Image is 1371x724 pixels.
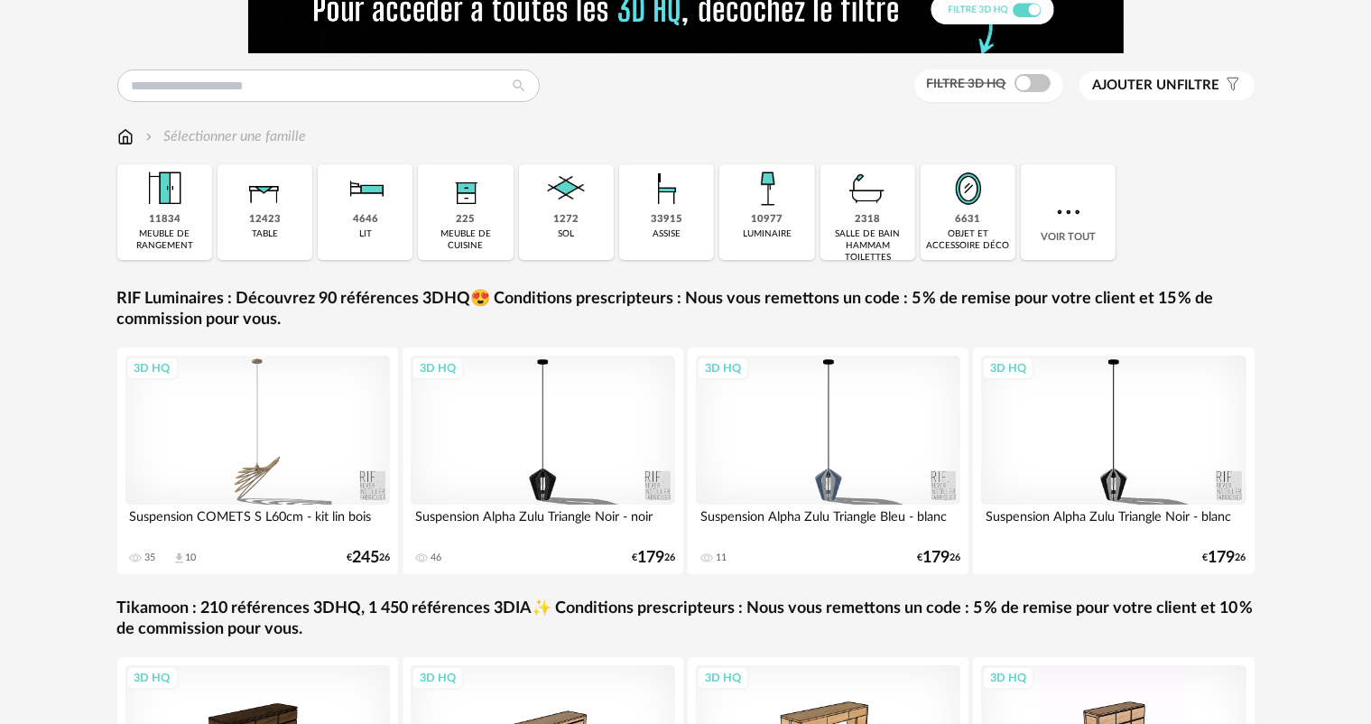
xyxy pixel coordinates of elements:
[973,348,1255,574] a: 3D HQ Suspension Alpha Zulu Triangle Noir - blanc €17926
[944,164,993,213] img: Miroir.png
[982,666,1034,690] div: 3D HQ
[411,505,676,541] div: Suspension Alpha Zulu Triangle Noir - noir
[145,552,156,564] div: 35
[653,228,681,240] div: assise
[353,213,378,227] div: 4646
[651,213,682,227] div: 33915
[341,164,390,213] img: Literie.png
[142,126,307,147] div: Sélectionner une famille
[982,357,1034,380] div: 3D HQ
[632,552,675,564] div: € 26
[826,228,910,264] div: salle de bain hammam toilettes
[457,213,476,227] div: 225
[1209,552,1236,564] span: 179
[843,164,892,213] img: Salle%20de%20bain.png
[553,213,579,227] div: 1272
[1203,552,1246,564] div: € 26
[412,666,464,690] div: 3D HQ
[697,666,749,690] div: 3D HQ
[149,213,181,227] div: 11834
[403,348,684,574] a: 3D HQ Suspension Alpha Zulu Triangle Noir - noir 46 €17926
[1052,196,1085,228] img: more.7b13dc1.svg
[431,552,441,564] div: 46
[956,213,981,227] div: 6631
[186,552,197,564] div: 10
[126,357,179,380] div: 3D HQ
[917,552,960,564] div: € 26
[926,228,1010,252] div: objet et accessoire déco
[743,228,792,240] div: luminaire
[1021,164,1116,260] div: Voir tout
[117,599,1255,641] a: Tikamoon : 210 références 3DHQ, 1 450 références 3DIA✨ Conditions prescripteurs : Nous vous remet...
[252,228,278,240] div: table
[696,505,961,541] div: Suspension Alpha Zulu Triangle Bleu - blanc
[697,357,749,380] div: 3D HQ
[855,213,880,227] div: 2318
[927,78,1006,90] span: Filtre 3D HQ
[688,348,969,574] a: 3D HQ Suspension Alpha Zulu Triangle Bleu - blanc 11 €17926
[359,228,372,240] div: lit
[643,164,691,213] img: Assise.png
[1220,77,1241,95] span: Filter icon
[240,164,289,213] img: Table.png
[117,289,1255,331] a: RIF Luminaires : Découvrez 90 références 3DHQ😍 Conditions prescripteurs : Nous vous remettons un ...
[751,213,783,227] div: 10977
[123,228,207,252] div: meuble de rangement
[441,164,490,213] img: Rangement.png
[140,164,189,213] img: Meuble%20de%20rangement.png
[743,164,792,213] img: Luminaire.png
[117,126,134,147] img: svg+xml;base64,PHN2ZyB3aWR0aD0iMTYiIGhlaWdodD0iMTciIHZpZXdCb3g9IjAgMCAxNiAxNyIgZmlsbD0ibm9uZSIgeG...
[117,348,399,574] a: 3D HQ Suspension COMETS S L60cm - kit lin bois 35 Download icon 10 €24526
[716,552,727,564] div: 11
[347,552,390,564] div: € 26
[1093,77,1220,95] span: filtre
[558,228,574,240] div: sol
[1079,71,1255,100] button: Ajouter unfiltre Filter icon
[172,552,186,565] span: Download icon
[1093,79,1178,92] span: Ajouter un
[126,666,179,690] div: 3D HQ
[412,357,464,380] div: 3D HQ
[142,126,156,147] img: svg+xml;base64,PHN2ZyB3aWR0aD0iMTYiIGhlaWdodD0iMTYiIHZpZXdCb3g9IjAgMCAxNiAxNiIgZmlsbD0ibm9uZSIgeG...
[423,228,507,252] div: meuble de cuisine
[125,505,391,541] div: Suspension COMETS S L60cm - kit lin bois
[249,213,281,227] div: 12423
[981,505,1246,541] div: Suspension Alpha Zulu Triangle Noir - blanc
[637,552,664,564] span: 179
[352,552,379,564] span: 245
[542,164,590,213] img: Sol.png
[922,552,950,564] span: 179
